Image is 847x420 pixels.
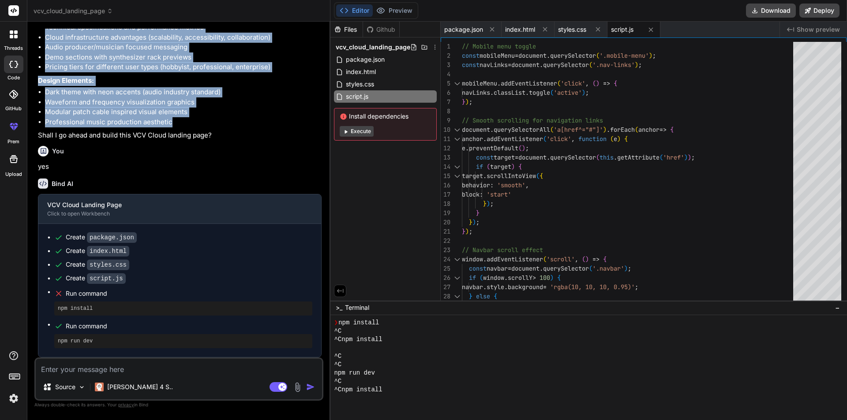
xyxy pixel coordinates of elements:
[511,264,540,272] span: document
[469,98,472,106] span: ;
[345,67,377,77] span: index.html
[58,305,309,312] pre: npm install
[504,283,508,291] span: .
[47,210,298,217] div: Click to open Workbench
[638,61,642,69] span: ;
[462,52,480,59] span: const
[469,218,472,226] span: }
[52,147,64,156] h6: You
[441,282,450,292] div: 27
[441,70,450,79] div: 4
[66,233,137,242] div: Create
[614,153,617,161] span: .
[635,126,638,134] span: (
[617,153,660,161] span: getAttribute
[45,33,322,43] li: Cloud infrastructure advantages (scalability, accessibility, collaboration)
[345,54,386,65] span: package.json
[441,199,450,208] div: 18
[334,352,341,361] span: ^C
[611,25,633,34] span: script.js
[505,25,535,34] span: index.html
[494,153,515,161] span: target
[480,52,515,59] span: mobileMenu
[451,292,463,301] div: Click to collapse the range.
[547,135,571,143] span: 'click'
[441,97,450,107] div: 7
[547,153,550,161] span: .
[465,144,469,152] span: .
[45,42,322,52] li: Audio producer/musician focused messaging
[441,125,450,134] div: 10
[589,264,592,272] span: (
[532,274,536,282] span: >
[462,172,483,180] span: target
[515,153,518,161] span: =
[554,89,582,97] span: 'active'
[540,61,543,69] span: .
[596,79,600,87] span: )
[451,162,463,171] div: Click to collapse the range.
[487,135,543,143] span: addEventListener
[614,79,617,87] span: {
[441,236,450,245] div: 22
[480,190,483,198] span: :
[55,383,75,391] p: Source
[441,60,450,70] div: 3
[462,79,497,87] span: mobileMenu
[483,200,487,208] span: }
[603,126,607,134] span: )
[292,382,303,392] img: attachment
[487,200,490,208] span: )
[336,4,373,17] button: Editor
[536,172,540,180] span: (
[441,116,450,125] div: 9
[578,135,607,143] span: function
[469,274,476,282] span: if
[95,383,104,391] img: Claude 4 Sonnet
[336,43,410,52] span: vcv_cloud_landing_page
[635,283,638,291] span: ;
[571,135,575,143] span: ,
[483,135,487,143] span: .
[592,264,624,272] span: '.navbar'
[476,218,480,226] span: ;
[497,181,525,189] span: 'smooth'
[476,292,490,300] span: else
[338,319,379,327] span: npm install
[746,4,796,18] button: Download
[441,227,450,236] div: 21
[87,273,126,284] code: script.js
[334,319,338,327] span: ❯
[585,89,589,97] span: ;
[38,76,94,85] strong: Design Elements:
[490,163,511,171] span: target
[624,135,628,143] span: {
[441,42,450,51] div: 1
[575,255,578,263] span: ,
[469,292,472,300] span: }
[47,201,298,209] div: VCV Cloud Landing Page
[45,107,322,117] li: Modular patch cable inspired visual elements
[34,401,323,409] p: Always double-check its answers. Your in Bind
[118,402,134,407] span: privacy
[501,79,557,87] span: addEventListener
[45,117,322,127] li: Professional music production aesthetic
[525,144,529,152] span: ;
[660,126,667,134] span: =>
[638,126,660,134] span: anchor
[330,25,363,34] div: Files
[469,227,472,235] span: ;
[45,97,322,108] li: Waveform and frequency visualization graphics
[462,255,483,263] span: window
[87,260,129,270] code: styles.css
[334,335,382,344] span: ^Cnpm install
[550,274,554,282] span: )
[543,135,547,143] span: (
[833,301,842,315] button: −
[543,255,547,263] span: (
[45,87,322,97] li: Dark theme with neon accents (audio industry standard)
[441,134,450,144] div: 11
[465,98,469,106] span: )
[480,274,483,282] span: (
[550,283,635,291] span: 'rgba(10, 10, 10, 0.95)'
